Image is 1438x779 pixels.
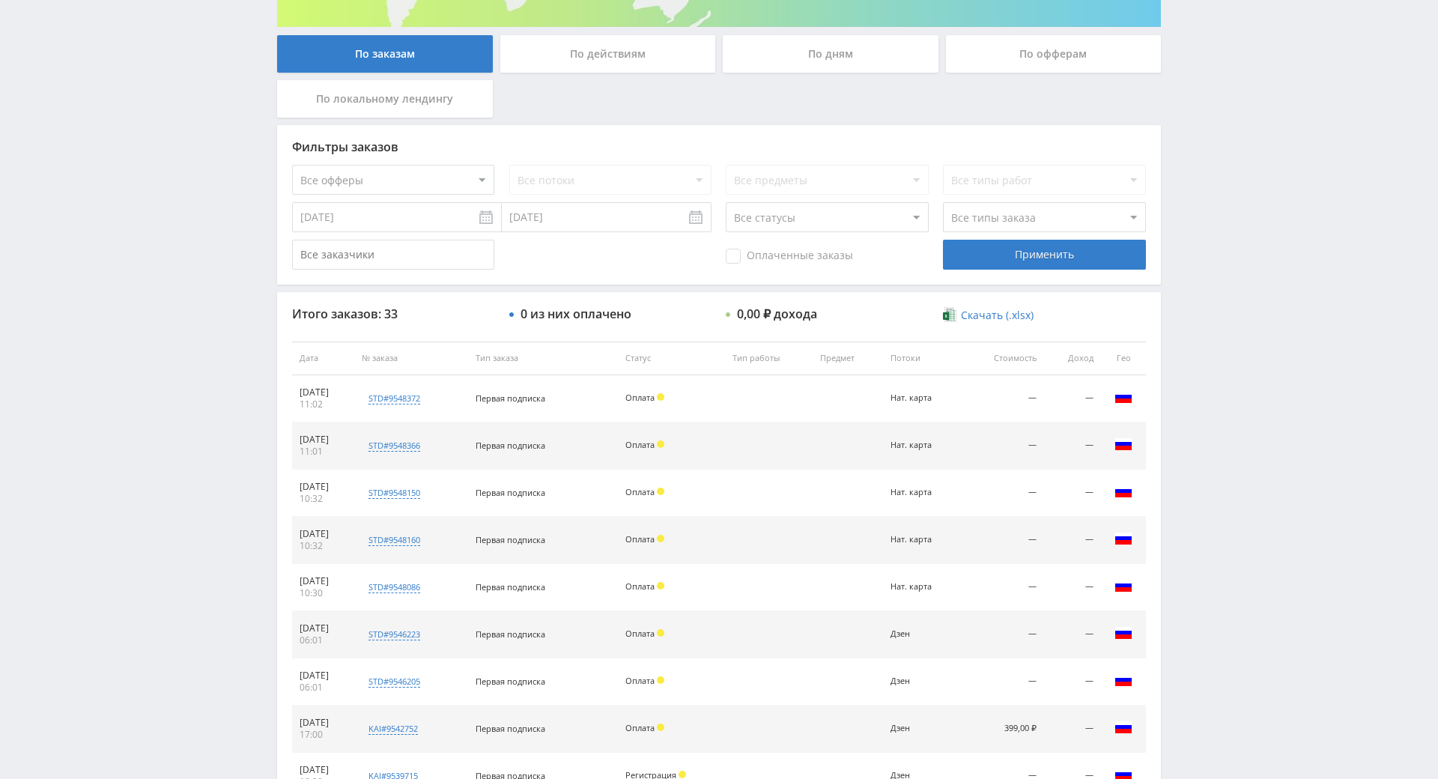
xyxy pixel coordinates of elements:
[891,676,955,686] div: Дзен
[625,439,655,450] span: Оплата
[300,528,347,540] div: [DATE]
[625,628,655,639] span: Оплата
[657,535,664,542] span: Холд
[657,440,664,448] span: Холд
[277,35,493,73] div: По заказам
[300,481,347,493] div: [DATE]
[943,307,956,322] img: xlsx
[368,534,420,546] div: std#9548160
[1114,388,1132,406] img: rus.png
[657,582,664,589] span: Холд
[962,342,1044,375] th: Стоимость
[300,398,347,410] div: 11:02
[962,470,1044,517] td: —
[1101,342,1146,375] th: Гео
[1114,718,1132,736] img: rus.png
[891,440,955,450] div: Нат. карта
[962,658,1044,706] td: —
[300,387,347,398] div: [DATE]
[368,628,420,640] div: std#9546223
[300,587,347,599] div: 10:30
[891,724,955,733] div: Дзен
[1044,470,1101,517] td: —
[476,440,545,451] span: Первая подписка
[521,307,631,321] div: 0 из них оплачено
[962,375,1044,422] td: —
[891,535,955,545] div: Нат. карта
[1044,517,1101,564] td: —
[1114,577,1132,595] img: rus.png
[300,670,347,682] div: [DATE]
[476,534,545,545] span: Первая подписка
[300,622,347,634] div: [DATE]
[625,675,655,686] span: Оплата
[292,342,354,375] th: Дата
[476,487,545,498] span: Первая подписка
[891,488,955,497] div: Нат. карта
[368,581,420,593] div: std#9548086
[962,611,1044,658] td: —
[961,309,1034,321] span: Скачать (.xlsx)
[1114,671,1132,689] img: rus.png
[1044,422,1101,470] td: —
[943,240,1145,270] div: Применить
[368,392,420,404] div: std#9548372
[962,706,1044,753] td: 399,00 ₽
[300,682,347,694] div: 06:01
[300,764,347,776] div: [DATE]
[723,35,938,73] div: По дням
[657,629,664,637] span: Холд
[625,486,655,497] span: Оплата
[891,393,955,403] div: Нат. карта
[625,581,655,592] span: Оплата
[625,533,655,545] span: Оплата
[679,771,686,778] span: Холд
[962,422,1044,470] td: —
[300,575,347,587] div: [DATE]
[368,723,418,735] div: kai#9542752
[1044,611,1101,658] td: —
[468,342,618,375] th: Тип заказа
[962,564,1044,611] td: —
[500,35,716,73] div: По действиям
[1044,658,1101,706] td: —
[891,629,955,639] div: Дзен
[368,440,420,452] div: std#9548366
[476,392,545,404] span: Первая подписка
[300,446,347,458] div: 11:01
[476,723,545,734] span: Первая подписка
[277,80,493,118] div: По локальному лендингу
[354,342,467,375] th: № заказа
[368,676,420,688] div: std#9546205
[891,582,955,592] div: Нат. карта
[1114,624,1132,642] img: rus.png
[726,249,853,264] span: Оплаченные заказы
[476,676,545,687] span: Первая подписка
[657,724,664,731] span: Холд
[1114,482,1132,500] img: rus.png
[1044,564,1101,611] td: —
[625,722,655,733] span: Оплата
[946,35,1162,73] div: По офферам
[657,393,664,401] span: Холд
[300,729,347,741] div: 17:00
[962,517,1044,564] td: —
[476,628,545,640] span: Первая подписка
[725,342,813,375] th: Тип работы
[943,308,1033,323] a: Скачать (.xlsx)
[300,434,347,446] div: [DATE]
[300,540,347,552] div: 10:32
[300,493,347,505] div: 10:32
[657,676,664,684] span: Холд
[1044,342,1101,375] th: Доход
[1114,530,1132,548] img: rus.png
[1114,435,1132,453] img: rus.png
[476,581,545,592] span: Первая подписка
[625,392,655,403] span: Оплата
[292,240,494,270] input: Все заказчики
[300,634,347,646] div: 06:01
[657,488,664,495] span: Холд
[292,307,494,321] div: Итого заказов: 33
[618,342,725,375] th: Статус
[1044,375,1101,422] td: —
